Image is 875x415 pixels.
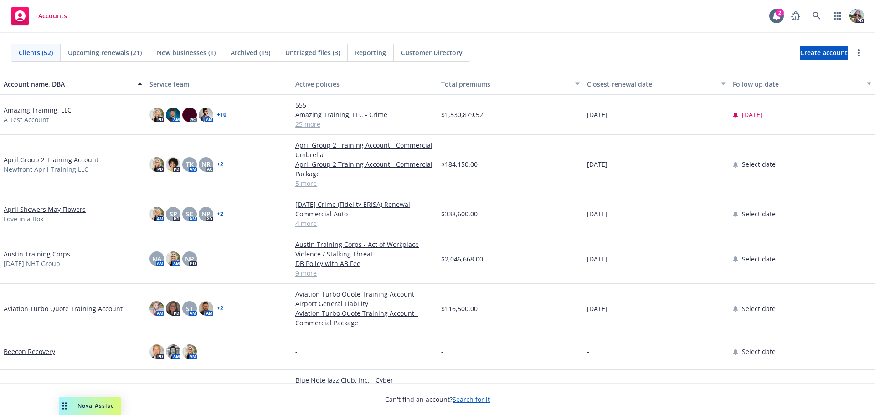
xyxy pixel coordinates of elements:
[185,254,194,264] span: NP
[38,12,67,20] span: Accounts
[199,383,213,397] img: photo
[587,304,607,313] span: [DATE]
[217,162,223,167] a: + 2
[437,73,583,95] button: Total premiums
[742,209,776,219] span: Select date
[166,344,180,359] img: photo
[587,209,607,219] span: [DATE]
[355,48,386,57] span: Reporting
[849,9,864,23] img: photo
[217,112,226,118] a: + 10
[441,304,478,313] span: $116,500.00
[729,73,875,95] button: Follow up date
[182,344,197,359] img: photo
[182,108,197,122] img: photo
[149,301,164,316] img: photo
[186,209,193,219] span: SE
[295,347,298,356] span: -
[742,254,776,264] span: Select date
[186,304,193,313] span: ST
[59,397,121,415] button: Nova Assist
[853,47,864,58] a: more
[587,159,607,169] span: [DATE]
[292,73,437,95] button: Active policies
[295,79,434,89] div: Active policies
[152,254,161,264] span: NA
[742,347,776,356] span: Select date
[4,79,132,89] div: Account name, DBA
[787,7,805,25] a: Report a Bug
[295,159,434,179] a: April Group 2 Training Account - Commercial Package
[4,105,72,115] a: Amazing Training, LLC
[441,209,478,219] span: $338,600.00
[295,259,434,268] a: DB Policy with AB Fee
[4,304,123,313] a: Aviation Turbo Quote Training Account
[186,159,194,169] span: TK
[441,347,443,356] span: -
[146,73,292,95] button: Service team
[295,289,434,308] a: Aviation Turbo Quote Training Account - Airport General Liability
[385,395,490,404] span: Can't find an account?
[295,140,434,159] a: April Group 2 Training Account - Commercial Umbrella
[149,108,164,122] img: photo
[800,46,848,60] a: Create account
[453,395,490,404] a: Search for it
[166,157,180,172] img: photo
[4,164,88,174] span: Newfront April Training LLC
[4,115,49,124] span: A Test Account
[201,209,211,219] span: NP
[182,383,197,397] img: photo
[295,209,434,219] a: Commercial Auto
[4,380,78,390] a: Blue Note Jazz Club, Inc.
[4,347,55,356] a: Beecon Recovery
[77,402,113,410] span: Nova Assist
[149,79,288,89] div: Service team
[4,205,86,214] a: April Showers May Flowers
[4,155,98,164] a: April Group 2 Training Account
[295,219,434,228] a: 4 more
[295,268,434,278] a: 9 more
[4,249,70,259] a: Austin Training Corps
[742,304,776,313] span: Select date
[285,48,340,57] span: Untriaged files (3)
[295,100,434,110] a: 555
[808,7,826,25] a: Search
[587,110,607,119] span: [DATE]
[401,48,463,57] span: Customer Directory
[742,110,762,119] span: [DATE]
[441,79,570,89] div: Total premiums
[295,179,434,188] a: 5 more
[441,110,483,119] span: $1,530,879.52
[4,214,43,224] span: Love in a Box
[800,44,848,61] span: Create account
[295,110,434,119] a: Amazing Training, LLC - Crime
[149,207,164,221] img: photo
[201,159,211,169] span: NR
[217,306,223,311] a: + 2
[59,397,70,415] div: Drag to move
[295,119,434,129] a: 25 more
[733,79,861,89] div: Follow up date
[587,254,607,264] span: [DATE]
[166,108,180,122] img: photo
[587,347,589,356] span: -
[295,308,434,328] a: Aviation Turbo Quote Training Account - Commercial Package
[776,9,784,17] div: 2
[441,159,478,169] span: $184,150.00
[7,3,71,29] a: Accounts
[199,301,213,316] img: photo
[199,108,213,122] img: photo
[166,301,180,316] img: photo
[217,211,223,217] a: + 2
[587,79,715,89] div: Closest renewal date
[829,7,847,25] a: Switch app
[295,240,434,259] a: Austin Training Corps - Act of Workplace Violence / Stalking Threat
[441,254,483,264] span: $2,046,668.00
[68,48,142,57] span: Upcoming renewals (21)
[149,344,164,359] img: photo
[170,209,177,219] span: SP
[157,48,216,57] span: New businesses (1)
[166,251,180,266] img: photo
